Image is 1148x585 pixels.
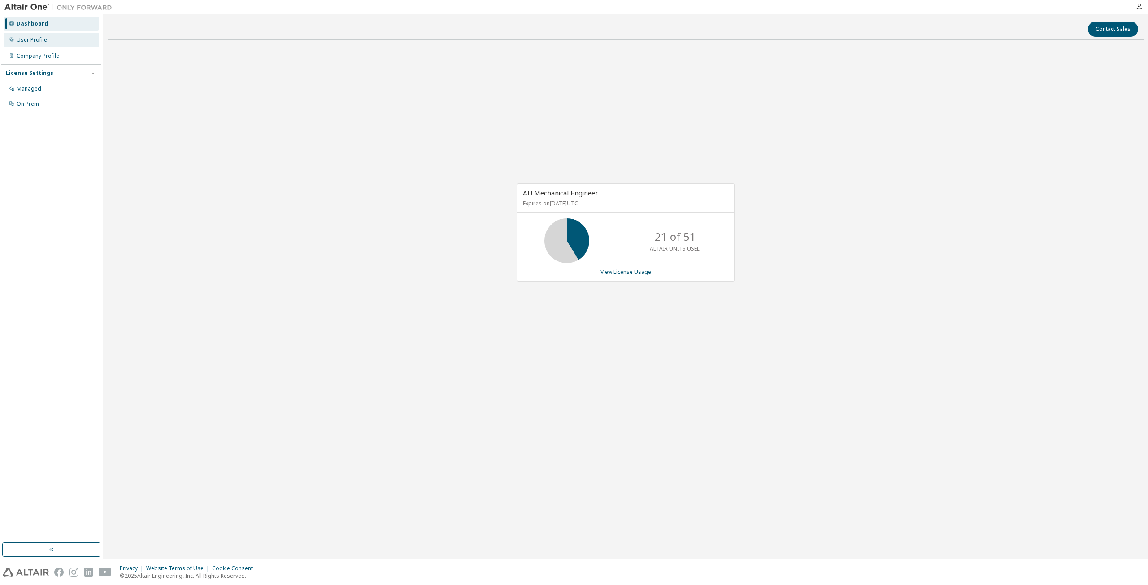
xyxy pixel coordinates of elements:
p: © 2025 Altair Engineering, Inc. All Rights Reserved. [120,572,258,580]
img: linkedin.svg [84,568,93,577]
div: Website Terms of Use [146,565,212,572]
div: License Settings [6,69,53,77]
div: Managed [17,85,41,92]
img: instagram.svg [69,568,78,577]
div: Dashboard [17,20,48,27]
a: View License Usage [600,268,651,276]
div: Cookie Consent [212,565,258,572]
div: Privacy [120,565,146,572]
img: facebook.svg [54,568,64,577]
img: youtube.svg [99,568,112,577]
p: 21 of 51 [655,229,696,244]
span: AU Mechanical Engineer [523,188,598,197]
div: Company Profile [17,52,59,60]
img: altair_logo.svg [3,568,49,577]
button: Contact Sales [1088,22,1138,37]
div: User Profile [17,36,47,43]
p: Expires on [DATE] UTC [523,199,726,207]
img: Altair One [4,3,117,12]
div: On Prem [17,100,39,108]
p: ALTAIR UNITS USED [650,245,701,252]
